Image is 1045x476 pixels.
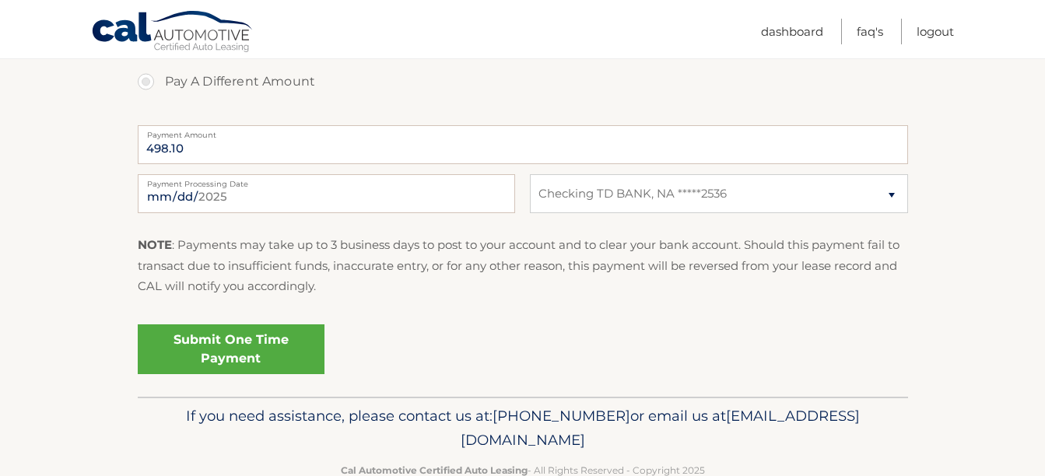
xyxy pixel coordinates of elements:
input: Payment Date [138,174,515,213]
input: Payment Amount [138,125,908,164]
a: Submit One Time Payment [138,324,324,374]
p: : Payments may take up to 3 business days to post to your account and to clear your bank account.... [138,235,908,296]
strong: Cal Automotive Certified Auto Leasing [341,464,528,476]
p: If you need assistance, please contact us at: or email us at [148,404,898,453]
strong: NOTE [138,237,172,252]
a: FAQ's [857,19,883,44]
label: Payment Processing Date [138,174,515,187]
a: Dashboard [761,19,823,44]
label: Payment Amount [138,125,908,138]
label: Pay A Different Amount [138,66,908,97]
span: [PHONE_NUMBER] [493,407,630,425]
a: Cal Automotive [91,10,254,55]
a: Logout [917,19,954,44]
